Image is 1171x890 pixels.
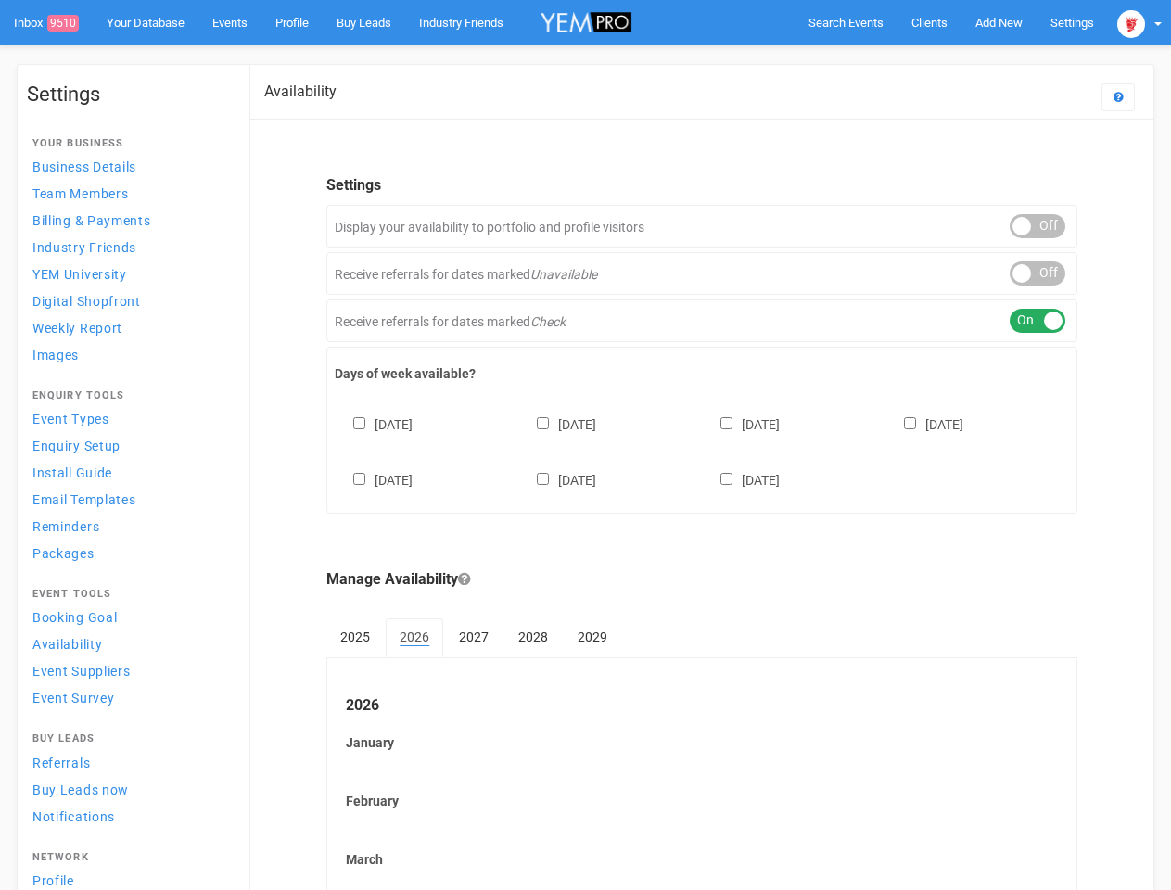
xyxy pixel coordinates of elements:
em: Unavailable [530,267,597,282]
label: Days of week available? [335,364,1069,383]
span: Packages [32,546,95,561]
a: Email Templates [27,487,231,512]
input: [DATE] [537,473,549,485]
a: Booking Goal [27,604,231,629]
span: Weekly Report [32,321,122,336]
span: Images [32,348,79,362]
a: Event Types [27,406,231,431]
input: [DATE] [353,417,365,429]
span: 9510 [47,15,79,32]
a: Availability [27,631,231,656]
div: Display your availability to portfolio and profile visitors [326,205,1077,248]
label: [DATE] [335,469,413,489]
input: [DATE] [353,473,365,485]
label: [DATE] [702,469,780,489]
span: Digital Shopfront [32,294,141,309]
span: Billing & Payments [32,213,151,228]
span: Booking Goal [32,610,117,625]
a: Packages [27,540,231,566]
a: Event Survey [27,685,231,710]
span: Reminders [32,519,99,534]
legend: Manage Availability [326,569,1077,591]
span: YEM University [32,267,127,282]
span: Team Members [32,186,128,201]
label: [DATE] [518,469,596,489]
label: February [346,792,1058,810]
a: Billing & Payments [27,208,231,233]
span: Notifications [32,809,115,824]
a: Buy Leads now [27,777,231,802]
a: 2026 [386,618,443,657]
a: YEM University [27,261,231,286]
span: Email Templates [32,492,136,507]
label: [DATE] [702,413,780,434]
a: Industry Friends [27,235,231,260]
legend: Settings [326,175,1077,197]
h4: Network [32,852,225,863]
a: Referrals [27,750,231,775]
span: Event Types [32,412,109,426]
a: Digital Shopfront [27,288,231,313]
a: Images [27,342,231,367]
a: 2028 [504,618,562,655]
span: Add New [975,16,1023,30]
h4: Event Tools [32,589,225,600]
label: January [346,733,1058,752]
a: Team Members [27,181,231,206]
span: Event Suppliers [32,664,131,679]
a: Install Guide [27,460,231,485]
a: 2027 [445,618,503,655]
a: Weekly Report [27,315,231,340]
label: [DATE] [518,413,596,434]
div: Receive referrals for dates marked [326,252,1077,295]
h4: Your Business [32,138,225,149]
h2: Availability [264,83,337,100]
label: March [346,850,1058,869]
span: Clients [911,16,948,30]
input: [DATE] [720,417,732,429]
a: Event Suppliers [27,658,231,683]
img: open-uri20250107-2-1pbi2ie [1117,10,1145,38]
a: Notifications [27,804,231,829]
span: Business Details [32,159,136,174]
input: [DATE] [537,417,549,429]
legend: 2026 [346,695,1058,717]
span: Search Events [808,16,884,30]
div: Receive referrals for dates marked [326,299,1077,342]
span: Install Guide [32,465,112,480]
a: Enquiry Setup [27,433,231,458]
span: Event Survey [32,691,114,706]
input: [DATE] [904,417,916,429]
a: Reminders [27,514,231,539]
a: 2029 [564,618,621,655]
span: Enquiry Setup [32,439,121,453]
label: [DATE] [885,413,963,434]
label: [DATE] [335,413,413,434]
a: 2025 [326,618,384,655]
h4: Enquiry Tools [32,390,225,401]
h4: Buy Leads [32,733,225,744]
h1: Settings [27,83,231,106]
a: Business Details [27,154,231,179]
span: Availability [32,637,102,652]
em: Check [530,314,566,329]
input: [DATE] [720,473,732,485]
